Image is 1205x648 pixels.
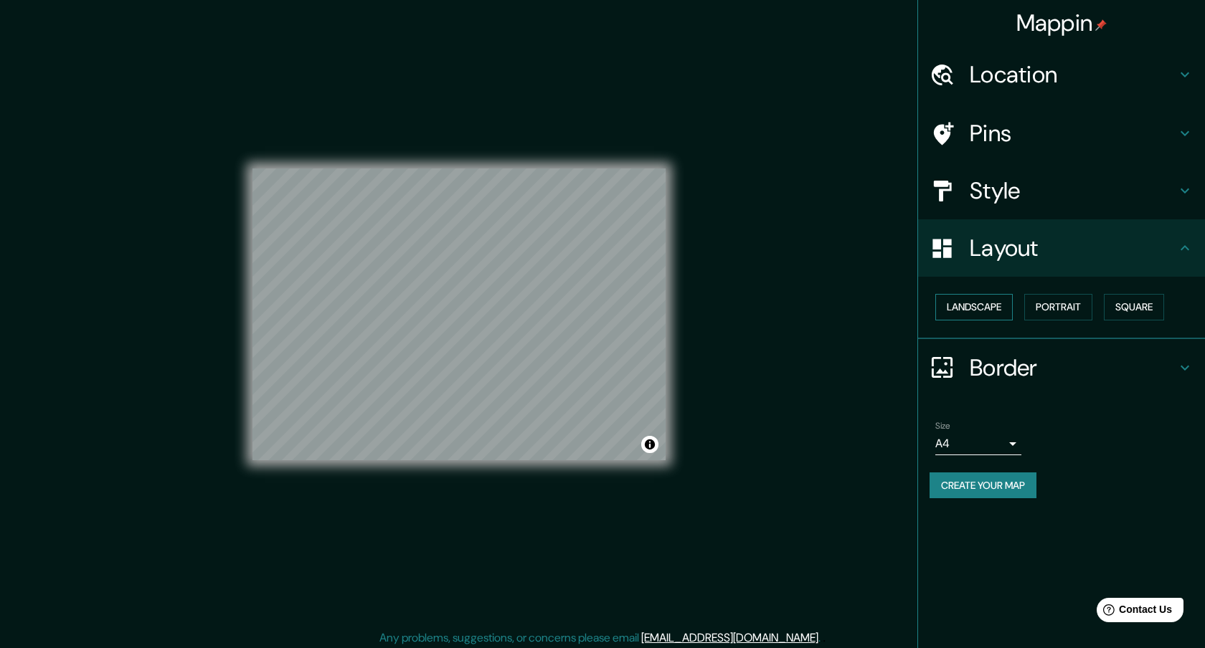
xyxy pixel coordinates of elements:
[918,339,1205,396] div: Border
[1104,294,1164,320] button: Square
[935,419,950,432] label: Size
[918,105,1205,162] div: Pins
[970,234,1176,262] h4: Layout
[970,353,1176,382] h4: Border
[641,630,818,645] a: [EMAIL_ADDRESS][DOMAIN_NAME]
[918,46,1205,103] div: Location
[970,119,1176,148] h4: Pins
[935,432,1021,455] div: A4
[930,472,1036,499] button: Create your map
[970,60,1176,89] h4: Location
[821,629,823,647] div: .
[918,162,1205,219] div: Style
[1077,592,1189,632] iframe: Help widget launcher
[970,176,1176,205] h4: Style
[918,219,1205,277] div: Layout
[935,294,1013,320] button: Landscape
[823,629,826,647] div: .
[252,168,666,460] canvas: Map
[1024,294,1092,320] button: Portrait
[379,629,821,647] p: Any problems, suggestions, or concerns please email .
[641,436,658,453] button: Toggle attribution
[1095,19,1107,31] img: pin-icon.png
[1016,9,1107,37] h4: Mappin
